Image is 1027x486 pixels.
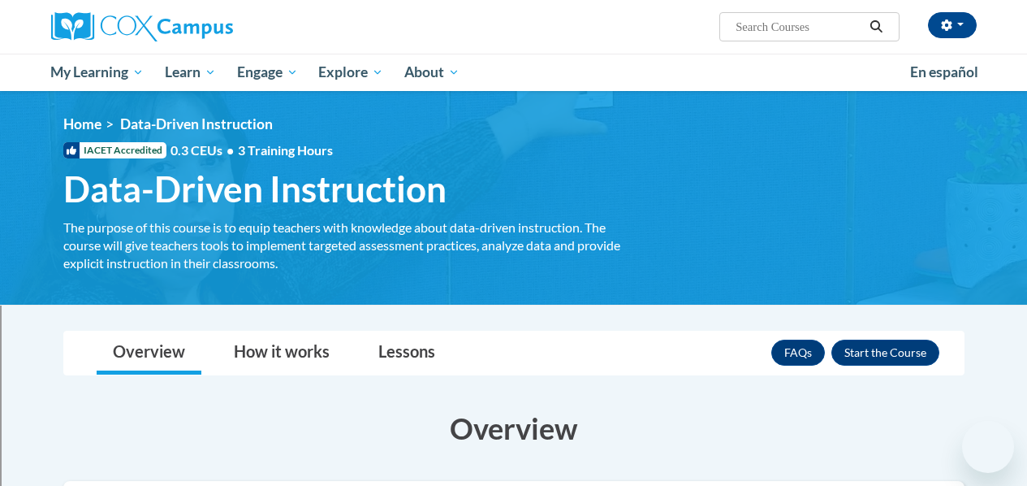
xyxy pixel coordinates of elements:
span: My Learning [50,63,144,82]
span: Explore [318,63,383,82]
iframe: Button to launch messaging window [962,421,1014,473]
input: Search Courses [734,17,864,37]
span: En español [910,63,978,80]
a: Home [63,115,101,132]
span: IACET Accredited [63,142,166,158]
a: Learn [154,54,227,91]
button: Search [864,17,888,37]
a: My Learning [41,54,155,91]
a: About [394,54,470,91]
span: Data-Driven Instruction [120,115,273,132]
a: Explore [308,54,394,91]
a: Engage [227,54,309,91]
div: The purpose of this course is to equip teachers with knowledge about data-driven instruction. The... [63,219,624,272]
span: Learn [165,63,216,82]
div: Main menu [39,54,989,91]
span: • [227,142,234,158]
span: About [404,63,460,82]
span: Engage [237,63,298,82]
a: Cox Campus [51,12,343,41]
img: Cox Campus [51,12,233,41]
span: Data-Driven Instruction [63,167,447,210]
span: 3 Training Hours [238,142,333,158]
a: En español [900,55,989,89]
button: Account Settings [928,12,977,38]
span: 0.3 CEUs [170,141,333,159]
